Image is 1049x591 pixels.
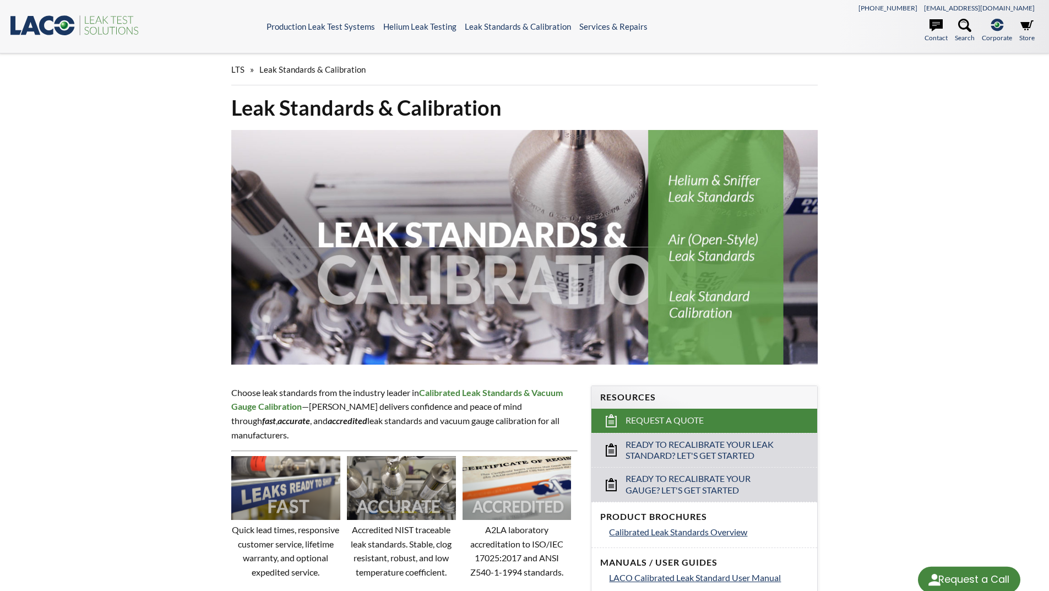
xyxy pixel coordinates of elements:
[383,21,456,31] a: Helium Leak Testing
[231,456,340,519] img: Image showing the word FAST overlaid on it
[609,572,781,583] span: LACO Calibrated Leak Standard User Manual
[259,64,366,74] span: Leak Standards & Calibration
[591,467,817,502] a: Ready to Recalibrate Your Gauge? Let's Get Started
[609,525,808,539] a: Calibrated Leak Standards Overview
[347,523,456,579] p: Accredited NIST traceable leak standards. Stable, clog resistant, robust, and low temperature coe...
[600,511,808,523] h4: Product Brochures
[600,392,808,403] h4: Resources
[328,415,367,426] em: accredited
[609,527,747,537] span: Calibrated Leak Standards Overview
[955,19,975,43] a: Search
[262,415,276,426] em: fast
[626,473,785,496] span: Ready to Recalibrate Your Gauge? Let's Get Started
[926,571,943,589] img: round button
[982,32,1012,43] span: Corporate
[347,456,456,519] img: Image showing the word ACCURATE overlaid on it
[231,130,818,365] img: Leak Standards & Calibration header
[591,433,817,468] a: Ready to Recalibrate Your Leak Standard? Let's Get Started
[609,571,808,585] a: LACO Calibrated Leak Standard User Manual
[267,21,375,31] a: Production Leak Test Systems
[858,4,917,12] a: [PHONE_NUMBER]
[231,94,818,121] h1: Leak Standards & Calibration
[463,523,572,579] p: A2LA laboratory accreditation to ISO/IEC 17025:2017 and ANSI Z540-1-1994 standards.
[600,557,808,568] h4: Manuals / User Guides
[1019,19,1035,43] a: Store
[591,409,817,433] a: Request a Quote
[231,54,818,85] div: »
[463,456,572,519] img: Image showing the word ACCREDITED overlaid on it
[924,4,1035,12] a: [EMAIL_ADDRESS][DOMAIN_NAME]
[925,19,948,43] a: Contact
[231,64,244,74] span: LTS
[231,386,578,442] p: Choose leak standards from the industry leader in —[PERSON_NAME] delivers confidence and peace of...
[626,415,704,426] span: Request a Quote
[231,523,340,579] p: Quick lead times, responsive customer service, lifetime warranty, and optional expedited service.
[465,21,571,31] a: Leak Standards & Calibration
[579,21,648,31] a: Services & Repairs
[278,415,310,426] strong: accurate
[626,439,785,462] span: Ready to Recalibrate Your Leak Standard? Let's Get Started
